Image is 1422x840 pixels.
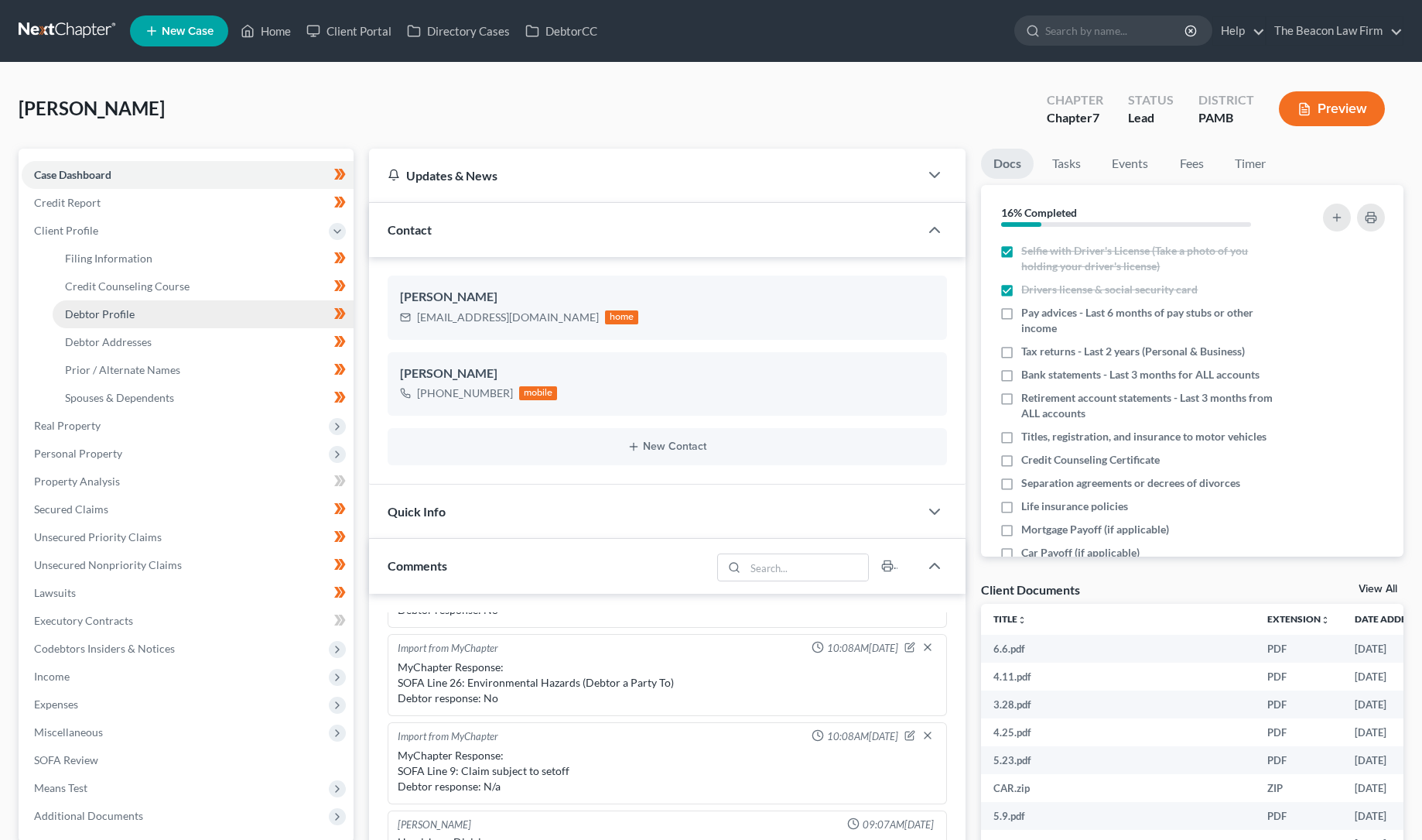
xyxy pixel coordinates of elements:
[1255,635,1342,663] td: PDF
[34,614,133,627] span: Executory Contracts
[398,748,938,794] div: MyChapter Response: SOFA Line 9: Claim subject to setoff Debtor response: N/a
[1040,149,1093,179] a: Tasks
[1021,475,1240,491] span: Separation agreements or decrees of divorces
[1092,110,1099,125] span: 7
[1047,109,1103,127] div: Chapter
[233,17,299,45] a: Home
[1021,429,1266,444] span: Titles, registration, and insurance to motor vehicles
[53,384,354,412] a: Spouses & Dependents
[22,495,354,523] a: Secured Claims
[65,307,135,321] span: Debtor Profile
[1266,17,1403,45] a: The Beacon Law Firm
[1213,17,1265,45] a: Help
[398,641,498,657] div: Import from MyChapter
[1255,663,1342,691] td: PDF
[1359,584,1397,595] a: View All
[398,729,498,745] div: Import from MyChapter
[22,523,354,551] a: Unsecured Priority Claims
[398,818,471,832] div: [PERSON_NAME]
[398,660,938,706] div: MyChapter Response: SOFA Line 26: Environmental Hazards (Debtor a Party To) Debtor response: No
[1021,522,1169,537] span: Mortgage Payoff (if applicable)
[1021,282,1198,297] span: Drivers license & social security card
[1222,149,1278,179] a: Timer
[519,386,558,400] div: mobile
[1021,545,1140,561] span: Car Payoff (if applicable)
[1021,243,1284,274] span: Selfie with Driver's License (Take a photo of you holding your driver's license)
[1021,344,1245,359] span: Tax returns - Last 2 years (Personal & Business)
[1128,91,1174,109] div: Status
[1021,390,1284,421] span: Retirement account statements - Last 3 months from ALL accounts
[65,391,174,404] span: Spouses & Dependents
[65,335,152,348] span: Debtor Addresses
[22,746,354,774] a: SOFA Review
[34,447,122,460] span: Personal Property
[34,558,182,571] span: Unsecured Nonpriority Claims
[22,468,354,495] a: Property Analysis
[1321,615,1330,625] i: unfold_more
[22,579,354,607] a: Lawsuits
[1198,109,1254,127] div: PAMB
[981,149,1034,179] a: Docs
[605,310,639,324] div: home
[981,691,1255,718] td: 3.28.pdf
[53,273,354,300] a: Credit Counseling Course
[1001,206,1077,219] strong: 16% Completed
[981,663,1255,691] td: 4.11.pdf
[34,502,108,516] span: Secured Claims
[34,642,175,655] span: Codebtors Insiders & Notices
[1255,691,1342,718] td: PDF
[400,441,935,453] button: New Contact
[53,356,354,384] a: Prior / Alternate Names
[1255,774,1342,802] td: ZIP
[1021,499,1128,514] span: Life insurance policies
[1255,718,1342,746] td: PDF
[65,279,190,293] span: Credit Counseling Course
[1167,149,1216,179] a: Fees
[1017,615,1027,625] i: unfold_more
[299,17,399,45] a: Client Portal
[417,310,599,325] div: [EMAIL_ADDRESS][DOMAIN_NAME]
[65,363,180,376] span: Prior / Alternate Names
[65,252,152,265] span: Filing Information
[1267,613,1330,625] a: Extensionunfold_more
[34,725,103,739] span: Miscellaneous
[1198,91,1254,109] div: District
[22,161,354,189] a: Case Dashboard
[1255,802,1342,830] td: PDF
[162,26,214,37] span: New Case
[34,475,120,488] span: Property Analysis
[863,818,934,832] span: 09:07AM[DATE]
[34,698,78,711] span: Expenses
[22,551,354,579] a: Unsecured Nonpriority Claims
[1047,91,1103,109] div: Chapter
[1045,16,1187,45] input: Search by name...
[400,288,935,307] div: [PERSON_NAME]
[34,586,76,599] span: Lawsuits
[34,224,98,237] span: Client Profile
[399,17,518,45] a: Directory Cases
[34,809,143,822] span: Additional Documents
[388,558,447,573] span: Comments
[827,641,898,656] span: 10:08AM[DATE]
[981,718,1255,746] td: 4.25.pdf
[34,419,101,432] span: Real Property
[1128,109,1174,127] div: Lead
[388,222,432,237] span: Contact
[981,802,1255,830] td: 5.9.pdf
[993,613,1027,625] a: Titleunfold_more
[34,670,70,683] span: Income
[53,328,354,356] a: Debtor Addresses
[22,189,354,217] a: Credit Report
[518,17,605,45] a: DebtorCC
[388,504,446,519] span: Quick Info
[34,530,162,543] span: Unsecured Priority Claims
[53,300,354,328] a: Debtor Profile
[1021,367,1260,382] span: Bank statements - Last 3 months for ALL accounts
[827,729,898,744] span: 10:08AM[DATE]
[34,168,111,181] span: Case Dashboard
[34,196,101,209] span: Credit Report
[19,97,165,119] span: [PERSON_NAME]
[400,365,935,383] div: [PERSON_NAME]
[746,554,869,581] input: Search...
[981,635,1255,663] td: 6.6.pdf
